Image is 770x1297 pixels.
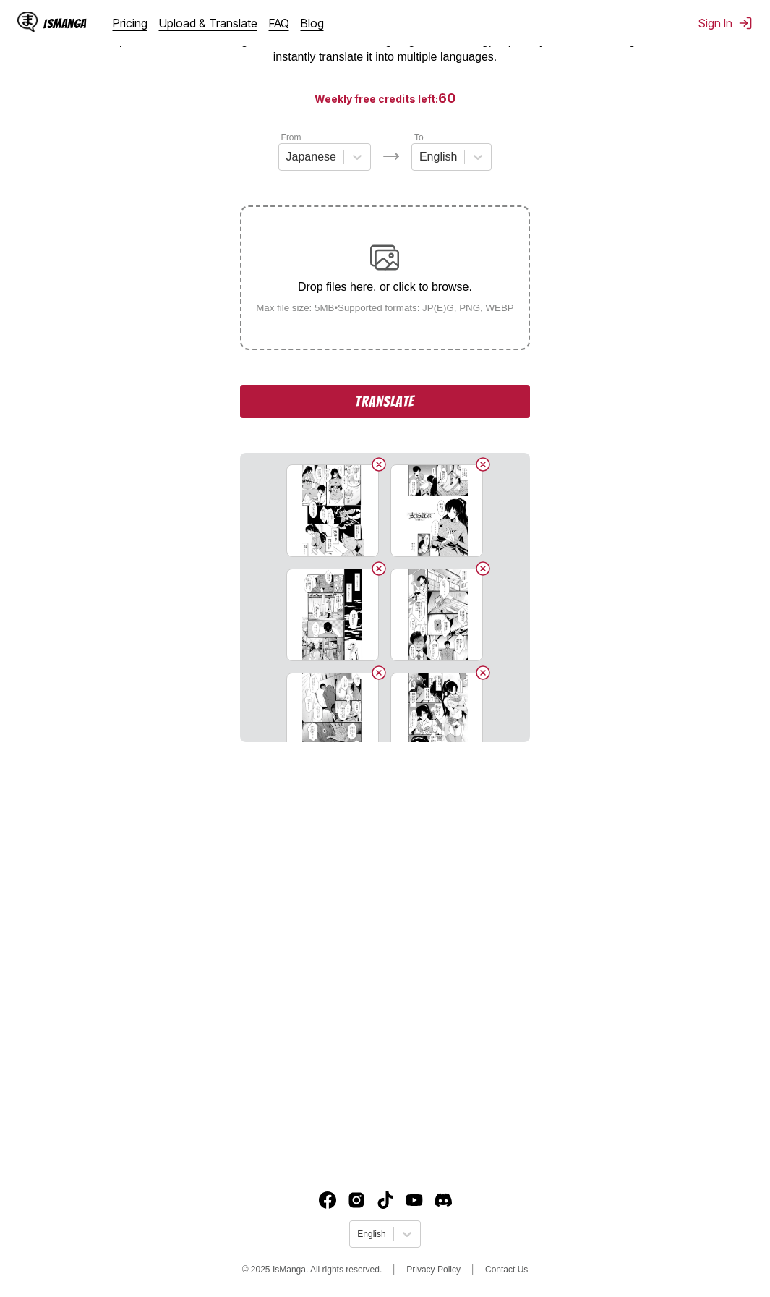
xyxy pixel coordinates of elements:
[377,1191,394,1209] img: IsManga TikTok
[435,1191,452,1209] a: Discord
[242,1264,382,1275] span: © 2025 IsManga. All rights reserved.
[370,560,388,577] button: Delete image
[474,560,492,577] button: Delete image
[113,16,147,30] a: Pricing
[414,132,424,143] label: To
[406,1264,461,1275] a: Privacy Policy
[348,1191,365,1209] a: Instagram
[406,1191,423,1209] a: Youtube
[377,1191,394,1209] a: TikTok
[17,12,38,32] img: IsManga Logo
[35,89,735,107] h3: Weekly free credits left:
[281,132,301,143] label: From
[357,1229,359,1239] input: Select language
[698,16,753,30] button: Sign In
[438,90,456,106] span: 60
[435,1191,452,1209] img: IsManga Discord
[319,1191,336,1209] a: Facebook
[244,302,526,313] small: Max file size: 5MB • Supported formats: JP(E)G, PNG, WEBP
[319,1191,336,1209] img: IsManga Facebook
[17,12,113,35] a: IsManga LogoIsManga
[370,664,388,681] button: Delete image
[474,664,492,681] button: Delete image
[96,33,675,66] p: Experience seamless manga translation with our cutting-edge AI technology. Upload your favorite m...
[43,17,87,30] div: IsManga
[370,456,388,473] button: Delete image
[244,281,526,294] p: Drop files here, or click to browse.
[738,16,753,30] img: Sign out
[159,16,257,30] a: Upload & Translate
[474,456,492,473] button: Delete image
[301,16,324,30] a: Blog
[485,1264,528,1275] a: Contact Us
[348,1191,365,1209] img: IsManga Instagram
[382,148,400,165] img: Languages icon
[406,1191,423,1209] img: IsManga YouTube
[240,385,529,418] button: Translate
[269,16,289,30] a: FAQ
